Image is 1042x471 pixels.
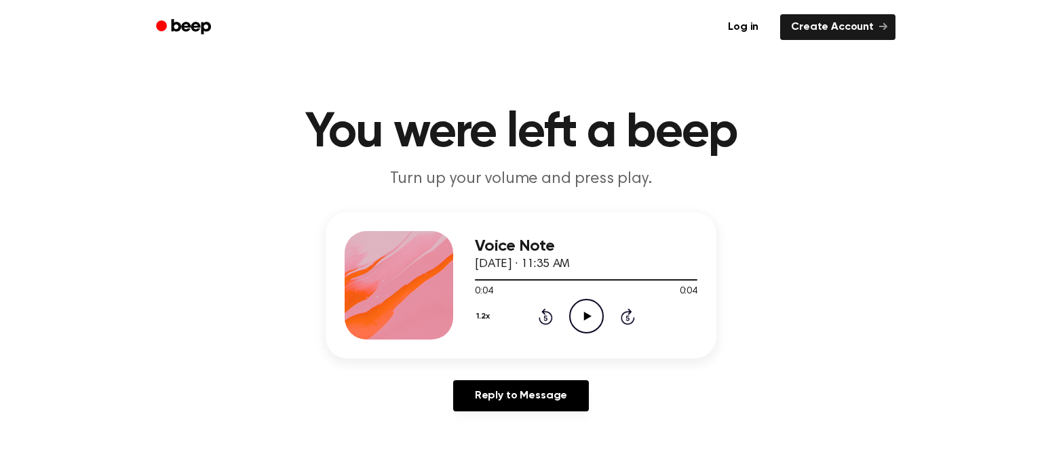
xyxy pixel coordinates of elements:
a: Beep [147,14,223,41]
span: 0:04 [475,285,493,299]
a: Log in [714,12,772,43]
button: 1.2x [475,305,495,328]
a: Reply to Message [453,380,589,411]
a: Create Account [780,14,895,40]
span: [DATE] · 11:35 AM [475,258,570,270]
h1: You were left a beep [174,108,868,157]
p: Turn up your volume and press play. [260,168,781,190]
h3: Voice Note [475,237,697,255]
span: 0:04 [680,285,697,299]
